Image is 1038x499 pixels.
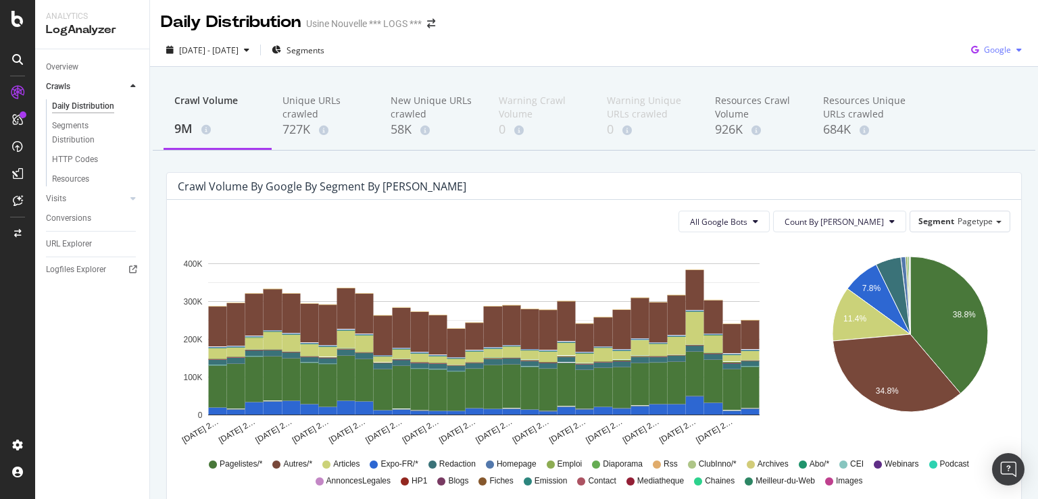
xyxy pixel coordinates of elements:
[46,237,140,251] a: URL Explorer
[46,192,66,206] div: Visits
[326,475,391,487] span: AnnoncesLegales
[183,335,202,344] text: 200K
[52,172,89,186] div: Resources
[174,94,261,120] div: Crawl Volume
[958,215,993,227] span: Pagetype
[52,172,140,186] a: Resources
[391,121,477,138] div: 58K
[966,39,1027,61] button: Google
[812,243,1008,446] svg: A chart.
[178,243,791,446] svg: A chart.
[220,458,262,470] span: Pagelistes/*
[785,216,884,228] span: Count By Day
[690,216,747,228] span: All Google Bots
[984,44,1011,55] span: Google
[183,297,202,307] text: 300K
[380,458,418,470] span: Expo-FR/*
[52,153,140,167] a: HTTP Codes
[678,211,770,232] button: All Google Bots
[756,475,815,487] span: Meilleur-du-Web
[46,211,91,226] div: Conversions
[439,458,476,470] span: Redaction
[46,60,78,74] div: Overview
[535,475,568,487] span: Emission
[52,119,127,147] div: Segments Distribution
[664,458,678,470] span: Rss
[497,458,537,470] span: Homepage
[699,458,737,470] span: ClubInno/*
[499,94,585,121] div: Warning Crawl Volume
[953,310,976,319] text: 38.8%
[174,120,261,138] div: 9M
[46,60,140,74] a: Overview
[179,45,239,56] span: [DATE] - [DATE]
[46,80,126,94] a: Crawls
[823,94,910,121] div: Resources Unique URLs crawled
[715,94,801,121] div: Resources Crawl Volume
[161,11,301,34] div: Daily Distribution
[391,94,477,121] div: New Unique URLs crawled
[282,94,369,121] div: Unique URLs crawled
[603,458,643,470] span: Diaporama
[333,458,360,470] span: Articles
[588,475,616,487] span: Contact
[183,373,202,382] text: 100K
[607,94,693,121] div: Warning Unique URLs crawled
[836,475,862,487] span: Images
[46,80,70,94] div: Crawls
[183,259,202,269] text: 400K
[489,475,513,487] span: Fiches
[715,121,801,138] div: 926K
[918,215,954,227] span: Segment
[810,458,829,470] span: Abo/*
[46,237,92,251] div: URL Explorer
[287,45,324,56] span: Segments
[52,99,114,113] div: Daily Distribution
[46,22,139,38] div: LogAnalyzer
[412,475,427,487] span: HP1
[448,475,468,487] span: Blogs
[705,475,735,487] span: Chaines
[862,284,881,293] text: 7.8%
[823,121,910,138] div: 684K
[607,121,693,138] div: 0
[773,211,906,232] button: Count By [PERSON_NAME]
[558,458,583,470] span: Emploi
[161,39,255,61] button: [DATE] - [DATE]
[46,192,126,206] a: Visits
[46,263,140,277] a: Logfiles Explorer
[992,453,1024,485] div: Open Intercom Messenger
[52,99,140,113] a: Daily Distribution
[282,121,369,138] div: 727K
[940,458,969,470] span: Podcast
[46,11,139,22] div: Analytics
[52,153,98,167] div: HTTP Codes
[427,19,435,28] div: arrow-right-arrow-left
[637,475,684,487] span: Mediatheque
[46,211,140,226] a: Conversions
[52,119,140,147] a: Segments Distribution
[876,386,899,396] text: 34.8%
[843,315,866,324] text: 11.4%
[46,263,106,277] div: Logfiles Explorer
[178,180,466,193] div: Crawl Volume by google by Segment by [PERSON_NAME]
[499,121,585,138] div: 0
[885,458,918,470] span: Webinars
[758,458,789,470] span: Archives
[266,39,330,61] button: Segments
[850,458,864,470] span: CEI
[283,458,312,470] span: Autres/*
[198,411,203,420] text: 0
